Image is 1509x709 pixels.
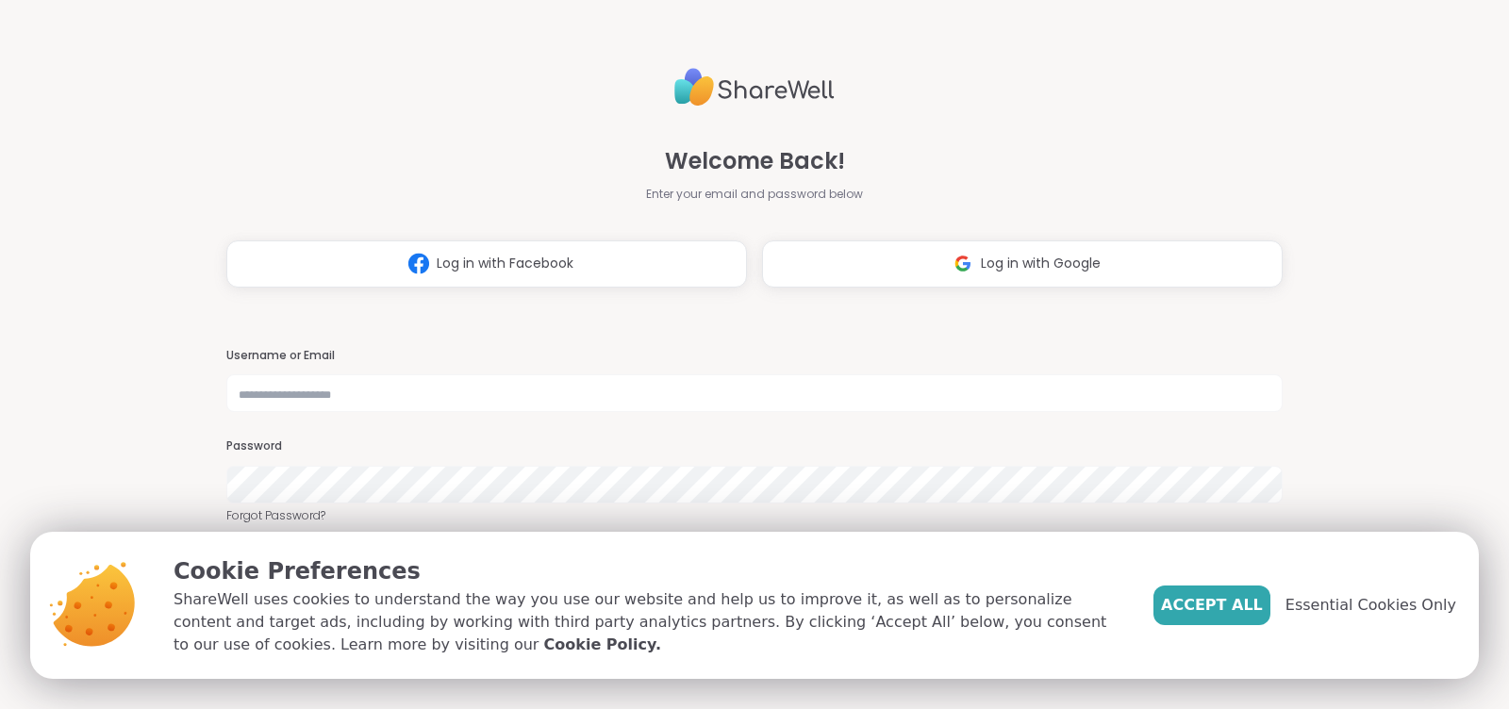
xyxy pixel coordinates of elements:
h3: Username or Email [226,348,1283,364]
p: Cookie Preferences [174,554,1123,588]
img: ShareWell Logomark [401,246,437,281]
span: Accept All [1161,594,1263,617]
img: ShareWell Logomark [945,246,981,281]
img: ShareWell Logo [674,60,835,114]
span: Log in with Facebook [437,254,573,273]
span: Essential Cookies Only [1285,594,1456,617]
a: Forgot Password? [226,507,1283,524]
span: Welcome Back! [665,144,845,178]
p: ShareWell uses cookies to understand the way you use our website and help us to improve it, as we... [174,588,1123,656]
span: Enter your email and password below [646,186,863,203]
h3: Password [226,438,1283,454]
a: Cookie Policy. [544,634,661,656]
span: Log in with Google [981,254,1101,273]
button: Log in with Facebook [226,240,747,288]
button: Accept All [1153,585,1270,625]
button: Log in with Google [762,240,1283,288]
